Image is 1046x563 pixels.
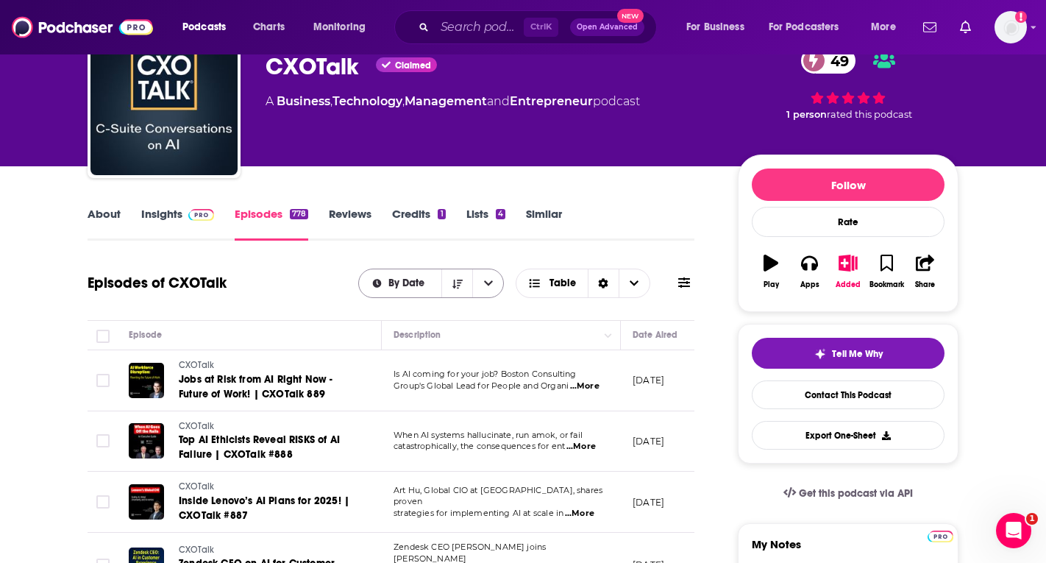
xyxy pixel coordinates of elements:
h1: Episodes of CXOTalk [88,274,227,292]
div: Sort Direction [588,269,619,297]
button: Share [906,245,944,298]
div: Rate [752,207,944,237]
a: Technology [332,94,402,108]
span: Group's Global Lead for People and Organi [394,380,569,391]
a: Credits1 [392,207,445,241]
span: CXOTalk [179,421,214,431]
div: 49 1 personrated this podcast [738,38,958,130]
button: Show profile menu [995,11,1027,43]
span: Is AI coming for your job? Boston Consulting [394,369,577,379]
span: 1 person [786,109,827,120]
span: ...More [570,380,600,392]
span: Claimed [395,62,431,69]
span: Top AI Ethicists Reveal RISKS of AI Failure | CXOTalk #888 [179,433,340,461]
p: [DATE] [633,374,664,386]
button: open menu [759,15,861,39]
button: Column Actions [600,327,617,344]
button: Bookmark [867,245,906,298]
span: Podcasts [182,17,226,38]
button: Follow [752,169,944,201]
a: Jobs at Risk from AI Right Now - Future of Work! | CXOTalk 889 [179,372,355,402]
a: Inside Lenovo’s AI Plans for 2025! | CXOTalk #887 [179,494,355,523]
img: tell me why sparkle [814,348,826,360]
label: My Notes [752,537,944,563]
div: 4 [496,209,505,219]
h2: Choose List sort [358,269,505,298]
div: Description [394,326,441,344]
span: Jobs at Risk from AI Right Now - Future of Work! | CXOTalk 889 [179,373,332,400]
a: CXOTalk [179,481,355,494]
a: CXOTalk [179,359,355,372]
span: 49 [816,48,856,74]
span: For Business [686,17,744,38]
a: Contact This Podcast [752,380,944,409]
div: Apps [800,280,819,289]
p: [DATE] [633,435,664,447]
a: Management [405,94,487,108]
span: When AI systems hallucinate, run amok, or fail [394,430,583,440]
span: ...More [565,508,594,520]
span: Charts [253,17,285,38]
button: open menu [172,15,245,39]
span: Toggle select row [96,374,110,387]
button: open menu [359,278,442,288]
button: open menu [472,269,503,297]
span: Ctrl K [524,18,558,37]
span: rated this podcast [827,109,912,120]
span: and [487,94,510,108]
button: Open AdvancedNew [570,18,644,36]
span: CXOTalk [179,481,214,492]
span: Toggle select row [96,495,110,509]
button: open menu [676,15,763,39]
div: Share [915,280,935,289]
a: Entrepreneur [510,94,593,108]
div: 778 [290,209,308,219]
a: Show notifications dropdown [954,15,977,40]
a: Pro website [928,528,953,542]
span: catastrophically, the consequences for ent [394,441,565,451]
div: A podcast [266,93,640,110]
button: open menu [861,15,914,39]
img: Podchaser Pro [928,531,953,542]
div: Bookmark [869,280,904,289]
a: Business [277,94,330,108]
a: Lists4 [466,207,505,241]
div: 1 [438,209,445,219]
span: Art Hu, Global CIO at [GEOGRAPHIC_DATA], shares proven [394,485,602,507]
span: CXOTalk [179,545,214,555]
input: Search podcasts, credits, & more... [435,15,524,39]
span: New [617,9,644,23]
span: , [330,94,332,108]
button: Sort Direction [441,269,472,297]
span: Open Advanced [577,24,638,31]
span: CXOTalk [179,360,214,370]
span: By Date [388,278,430,288]
iframe: Intercom live chat [996,513,1031,548]
a: 49 [801,48,856,74]
button: Added [829,245,867,298]
button: Choose View [516,269,650,298]
span: strategies for implementing AI at scale in [394,508,563,518]
button: Apps [790,245,828,298]
a: Show notifications dropdown [917,15,942,40]
span: 1 [1026,513,1038,525]
span: Logged in as mindyn [995,11,1027,43]
span: For Podcasters [769,17,839,38]
img: Podchaser - Follow, Share and Rate Podcasts [12,13,153,41]
span: Table [549,278,576,288]
a: Reviews [329,207,371,241]
a: Episodes778 [235,207,308,241]
div: Added [836,280,861,289]
div: Play [764,280,779,289]
img: CXOTalk [90,28,238,175]
a: About [88,207,121,241]
a: Top AI Ethicists Reveal RISKS of AI Failure | CXOTalk #888 [179,433,355,462]
img: Podchaser Pro [188,209,214,221]
a: Similar [526,207,562,241]
span: , [402,94,405,108]
div: Episode [129,326,162,344]
a: CXOTalk [179,544,355,557]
